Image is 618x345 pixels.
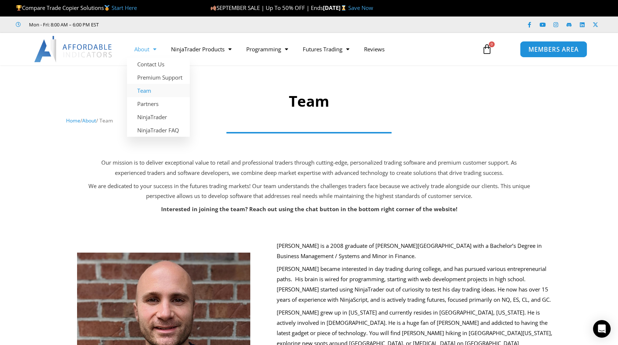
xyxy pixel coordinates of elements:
[34,36,113,62] img: LogoAI | Affordable Indicators – NinjaTrader
[211,5,216,11] img: 🍂
[87,181,531,202] p: We are dedicated to your success in the futures trading markets! Our team understands the challen...
[164,41,239,58] a: NinjaTrader Products
[277,264,556,305] p: [PERSON_NAME] became interested in day trading during college, and has pursued various entreprene...
[471,38,503,60] a: 0
[127,41,473,58] nav: Menu
[66,117,80,124] a: Home
[127,58,190,137] ul: About
[210,4,323,11] span: SEPTEMBER SALE | Up To 50% OFF | Ends
[127,84,190,97] a: Team
[127,110,190,124] a: NinjaTrader
[127,41,164,58] a: About
[323,4,348,11] strong: [DATE]
[277,241,556,261] p: [PERSON_NAME] is a 2008 graduate of [PERSON_NAME][GEOGRAPHIC_DATA] with a Bachelor’s Degree in Bu...
[341,5,346,11] img: ⌛
[357,41,392,58] a: Reviews
[27,20,99,29] span: Mon - Fri: 8:00 AM – 6:00 PM EST
[593,320,611,338] div: Open Intercom Messenger
[109,21,219,28] iframe: Customer reviews powered by Trustpilot
[127,124,190,137] a: NinjaTrader FAQ
[16,4,137,11] span: Compare Trade Copier Solutions
[82,117,96,124] a: About
[127,97,190,110] a: Partners
[295,41,357,58] a: Futures Trading
[104,5,110,11] img: 🥇
[489,41,495,47] span: 0
[528,46,578,52] span: MEMBERS AREA
[520,41,587,57] a: MEMBERS AREA
[127,58,190,71] a: Contact Us
[127,71,190,84] a: Premium Support
[239,41,295,58] a: Programming
[161,205,457,213] strong: Interested in joining the team? Reach out using the chat button in the bottom right corner of the...
[66,91,552,111] h1: Team
[16,5,22,11] img: 🏆
[348,4,373,11] a: Save Now
[87,158,531,178] p: Our mission is to deliver exceptional value to retail and professional traders through cutting-ed...
[112,4,137,11] a: Start Here
[66,116,552,125] nav: Breadcrumb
